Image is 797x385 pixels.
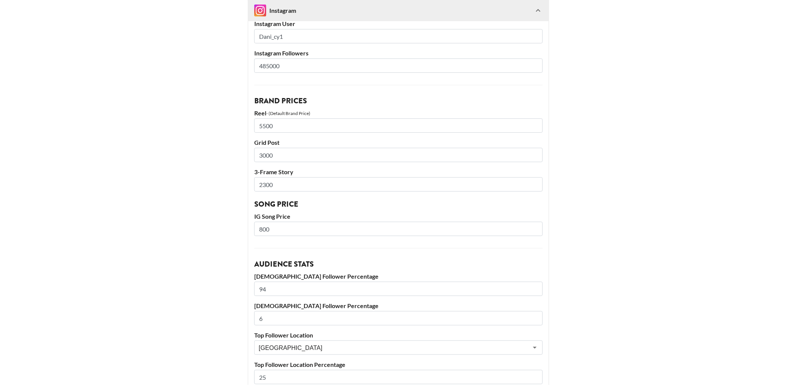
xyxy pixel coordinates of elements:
[254,168,543,176] label: 3-Frame Story
[254,302,543,310] label: [DEMOGRAPHIC_DATA] Follower Percentage
[254,361,543,368] label: Top Follower Location Percentage
[254,5,296,17] div: Instagram
[254,49,543,57] label: Instagram Followers
[254,20,543,28] label: Instagram User
[254,139,543,146] label: Grid Post
[266,110,310,116] div: - (Default Brand Price)
[530,342,540,353] button: Open
[254,261,543,268] h3: Audience Stats
[254,5,266,17] img: Instagram
[254,213,543,220] label: IG Song Price
[254,273,543,280] label: [DEMOGRAPHIC_DATA] Follower Percentage
[254,331,543,339] label: Top Follower Location
[254,109,266,117] label: Reel
[254,97,543,105] h3: Brand Prices
[254,201,543,208] h3: Song Price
